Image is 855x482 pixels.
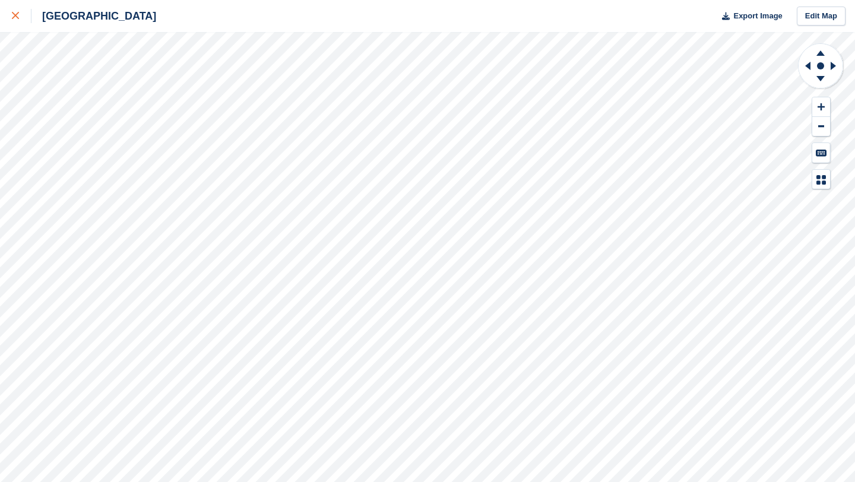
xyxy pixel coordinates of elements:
button: Zoom In [812,97,830,117]
a: Edit Map [797,7,845,26]
button: Export Image [715,7,783,26]
button: Zoom Out [812,117,830,137]
span: Export Image [733,10,782,22]
button: Map Legend [812,170,830,189]
button: Keyboard Shortcuts [812,143,830,163]
div: [GEOGRAPHIC_DATA] [31,9,156,23]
